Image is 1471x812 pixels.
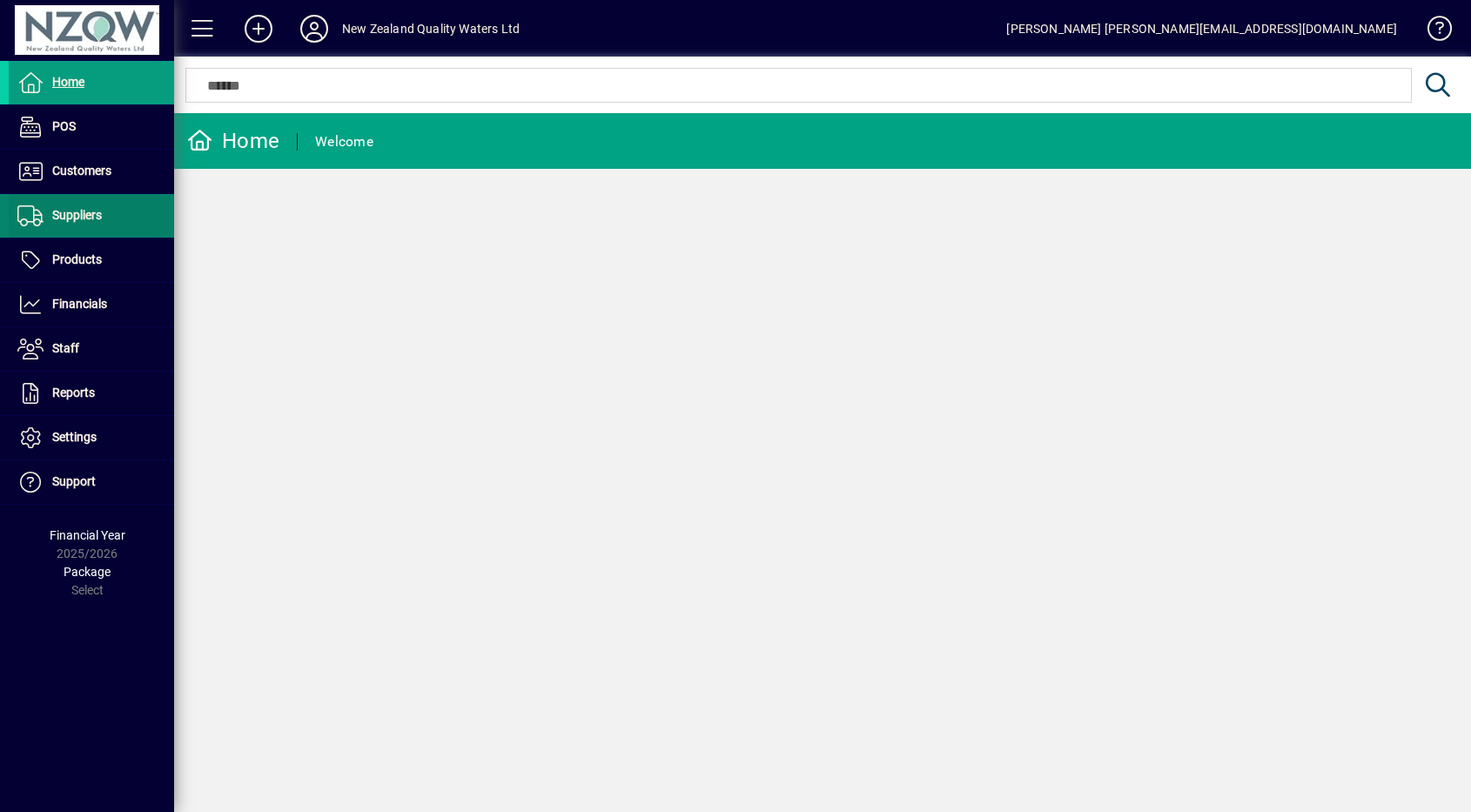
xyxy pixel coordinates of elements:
[64,565,111,579] span: Package
[9,194,174,238] a: Suppliers
[9,238,174,282] a: Products
[52,474,96,488] span: Support
[9,150,174,193] a: Customers
[1414,3,1449,60] a: Knowledge Base
[52,341,79,355] span: Staff
[1006,15,1397,43] div: [PERSON_NAME] [PERSON_NAME][EMAIL_ADDRESS][DOMAIN_NAME]
[52,252,102,266] span: Products
[9,283,174,326] a: Financials
[52,297,107,311] span: Financials
[52,119,76,133] span: POS
[9,372,174,415] a: Reports
[187,127,279,155] div: Home
[231,13,286,44] button: Add
[286,13,342,44] button: Profile
[9,460,174,504] a: Support
[9,327,174,371] a: Staff
[342,15,520,43] div: New Zealand Quality Waters Ltd
[50,528,125,542] span: Financial Year
[52,75,84,89] span: Home
[52,208,102,222] span: Suppliers
[52,164,111,178] span: Customers
[9,416,174,460] a: Settings
[52,386,95,399] span: Reports
[315,128,373,156] div: Welcome
[52,430,97,444] span: Settings
[9,105,174,149] a: POS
